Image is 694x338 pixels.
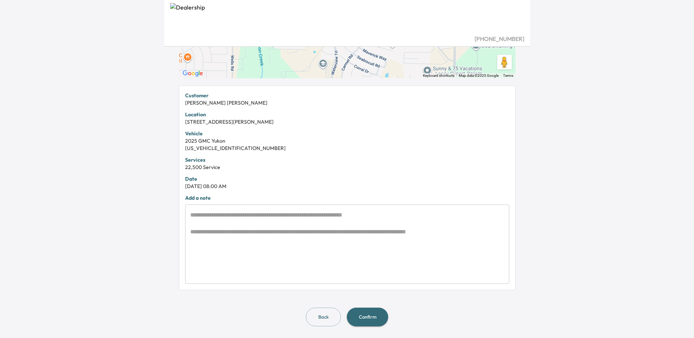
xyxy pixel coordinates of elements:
a: Open this area in Google Maps (opens a new window) [181,69,205,78]
a: Terms [503,74,513,78]
div: 22,500 Service [185,164,509,171]
div: 2025 GMC Yukon [185,137,509,144]
strong: Customer [185,92,209,99]
div: [STREET_ADDRESS][PERSON_NAME] [185,118,509,125]
div: [US_VEHICLE_IDENTIFICATION_NUMBER] [185,144,509,152]
div: [PHONE_NUMBER] [170,34,524,43]
button: Keyboard shortcuts [423,73,454,78]
strong: Add a note [185,195,211,201]
span: Map data ©2025 Google [459,74,499,78]
button: Drag Pegman onto the map to open Street View [497,55,512,70]
strong: Date [185,176,197,182]
img: Dealership [170,3,524,34]
div: [DATE] 08:00 AM [185,183,509,190]
div: [PERSON_NAME] [PERSON_NAME] [185,99,509,106]
strong: Services [185,157,205,163]
button: Confirm [347,308,388,326]
strong: Location [185,111,206,118]
button: Back [306,308,341,326]
img: Google [181,69,205,78]
strong: Vehicle [185,130,203,137]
